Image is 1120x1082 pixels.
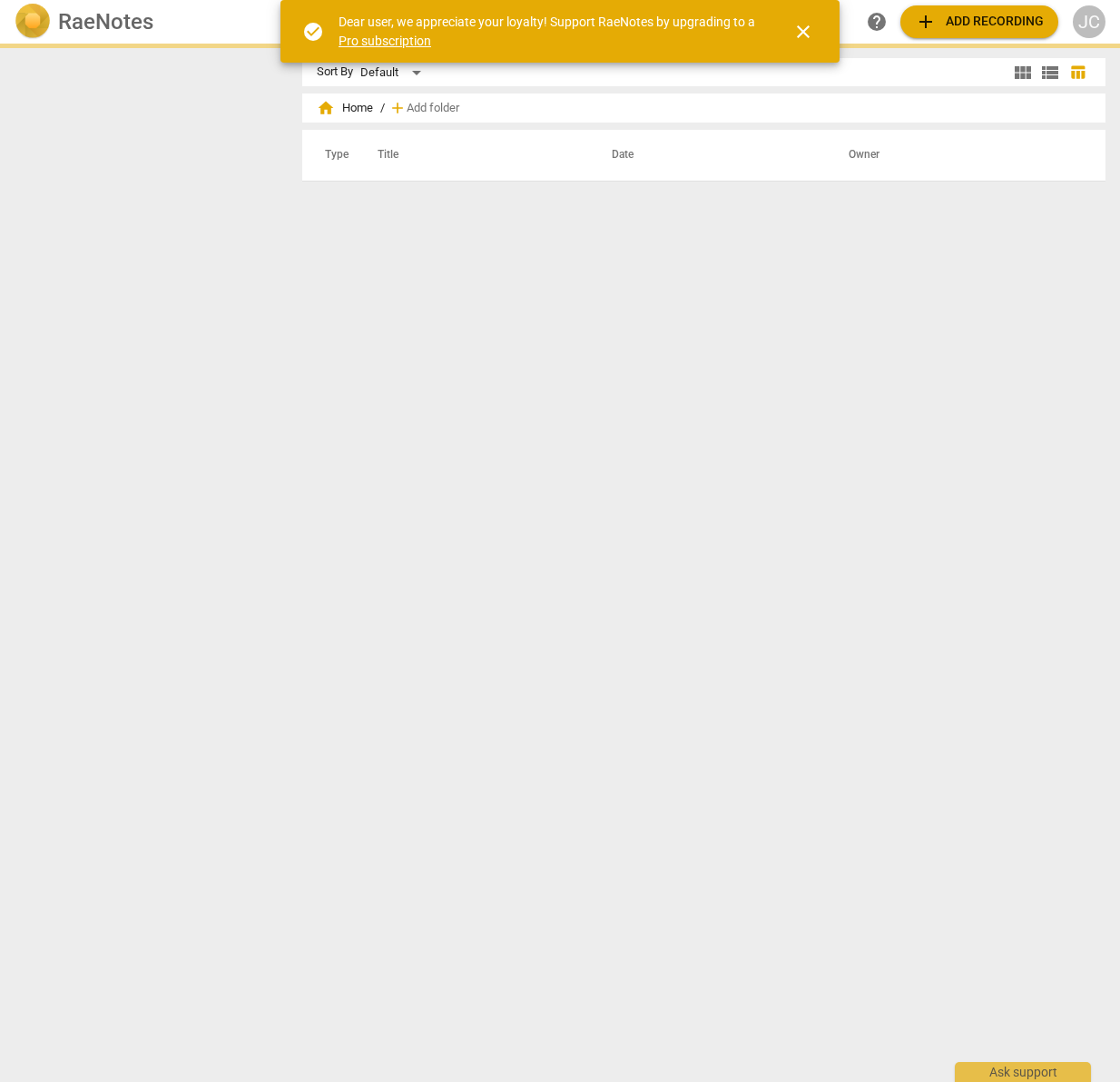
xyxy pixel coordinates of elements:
div: Dear user, we appreciate your loyalty! Support RaeNotes by upgrading to a [339,13,760,50]
th: Date [590,130,827,181]
span: view_list [1039,62,1061,84]
span: Add recording [915,11,1044,33]
a: Help [860,5,893,38]
span: Add folder [407,102,459,115]
img: Logo [15,4,51,40]
th: Type [310,130,356,181]
button: Close [781,10,825,54]
span: check_circle [302,21,324,43]
span: view_module [1012,62,1034,84]
button: Tile view [1009,59,1036,86]
button: List view [1036,59,1064,86]
span: close [792,21,814,43]
a: LogoRaeNotes [15,4,284,40]
span: Home [317,99,373,117]
span: add [915,11,937,33]
div: Sort By [317,65,353,79]
h2: RaeNotes [58,9,153,34]
th: Title [356,130,590,181]
th: Owner [827,130,1086,181]
button: Upload [900,5,1058,38]
span: home [317,99,335,117]
span: help [866,11,888,33]
div: Ask support [955,1062,1091,1082]
span: / [380,102,385,115]
span: table_chart [1069,64,1086,81]
div: Default [360,58,427,87]
span: add [388,99,407,117]
button: Table view [1064,59,1091,86]
a: Pro subscription [339,34,431,48]
button: JC [1073,5,1105,38]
